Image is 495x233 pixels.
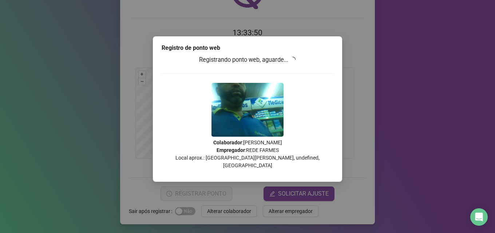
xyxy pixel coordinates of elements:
img: 9k= [211,83,284,137]
div: Registro de ponto web [162,44,333,52]
strong: Colaborador [213,140,242,145]
strong: Empregador [217,147,245,153]
span: loading [289,56,297,64]
p: : [PERSON_NAME] : REDE FARMES Local aprox.: [GEOGRAPHIC_DATA][PERSON_NAME], undefined, [GEOGRAPHI... [162,139,333,169]
h3: Registrando ponto web, aguarde... [162,55,333,65]
div: Open Intercom Messenger [470,208,488,226]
